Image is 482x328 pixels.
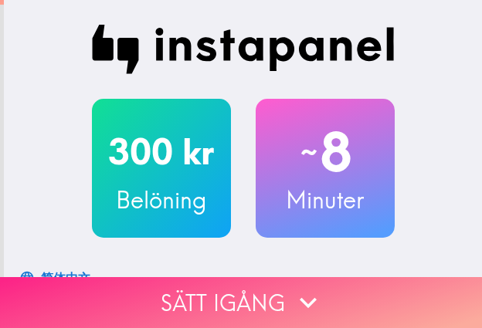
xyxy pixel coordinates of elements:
[256,120,395,184] h2: 8
[92,184,231,216] h3: Belöning
[92,120,231,184] h2: 300 kr
[16,262,97,293] button: 简体中文
[256,184,395,216] h3: Minuter
[41,267,90,289] div: 简体中文
[92,25,395,74] img: Instapanel
[298,129,320,175] span: ~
